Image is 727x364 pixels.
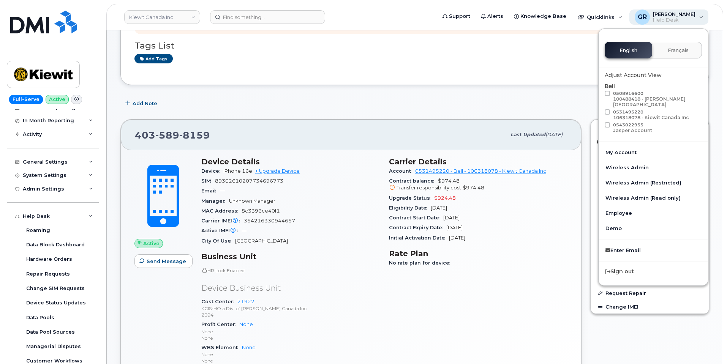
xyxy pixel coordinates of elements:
[599,205,708,221] a: Employee
[605,82,702,135] div: Bell
[476,9,509,24] a: Alerts
[449,235,465,241] span: [DATE]
[201,351,380,358] p: None
[638,13,647,22] span: GR
[229,198,275,204] span: Unknown Manager
[605,71,702,79] div: Adjust Account View
[389,195,434,201] span: Upgrade Status
[135,129,210,141] span: 403
[431,205,447,211] span: [DATE]
[545,132,563,137] span: [DATE]
[244,218,295,224] span: 354216330944657
[389,235,449,241] span: Initial Activation Date
[133,100,157,107] span: Add Note
[668,47,689,54] span: Français
[201,228,242,233] span: Active IMEI
[120,96,164,110] button: Add Note
[510,132,545,137] span: Last updated
[443,215,460,221] span: [DATE]
[591,176,709,190] button: Change Plan / Features
[210,10,325,24] input: Find something...
[201,283,380,294] p: Device Business Unit
[389,178,567,192] span: $974.48
[389,225,446,230] span: Contract Expiry Date
[613,115,689,120] div: 106318078 - Kiewit Canada Inc
[215,178,283,184] span: 89302610207734696773
[389,260,454,266] span: No rate plan for device
[201,358,380,364] p: None
[597,139,666,146] span: Add Roaming Package
[223,168,252,174] span: iPhone 16e
[591,204,709,217] button: Change Phone Number
[487,13,503,20] span: Alerts
[389,178,438,184] span: Contract balance
[201,345,242,350] span: WBS Element
[591,163,709,176] button: Change SIM Card
[694,331,721,358] iframe: Messenger Launcher
[591,259,709,273] a: Create Helpdesk Submission
[613,96,700,107] div: 100488418 - [PERSON_NAME] [GEOGRAPHIC_DATA]
[389,157,567,166] h3: Carrier Details
[599,265,708,279] div: Sign out
[437,9,476,24] a: Support
[201,188,220,194] span: Email
[591,134,709,149] button: Add Roaming Package
[242,208,280,214] span: 8c3396ce40f1
[201,208,242,214] span: MAC Address
[201,238,235,244] span: City Of Use
[201,312,380,318] p: 2094
[201,267,380,274] p: HR Lock Enabled
[134,41,695,50] h3: Tags List
[599,190,708,205] a: Wireless Admin (Read only)
[591,120,709,133] a: Edit Device / Employee
[179,129,210,141] span: 8159
[237,299,254,304] a: 21922
[201,252,380,261] h3: Business Unit
[613,109,689,120] span: 0531495220
[143,240,160,247] span: Active
[389,249,567,258] h3: Rate Plan
[201,299,237,304] span: Cost Center
[255,168,300,174] a: + Upgrade Device
[591,231,709,245] button: Block Data Usage
[201,218,244,224] span: Carrier IMEI
[235,238,288,244] span: [GEOGRAPHIC_DATA]
[591,245,709,258] button: Transfer to Personal
[242,228,247,233] span: —
[599,243,708,258] a: Enter Email
[629,9,709,25] div: Gabriel Rains
[389,168,415,174] span: Account
[434,195,456,201] span: $924.48
[201,328,380,335] p: None
[599,145,708,160] a: My Account
[591,217,709,231] button: Request Account Change
[201,157,380,166] h3: Device Details
[613,128,652,133] div: Jasper Account
[201,168,223,174] span: Device
[201,305,380,312] p: KCIS-HO a Div. of [PERSON_NAME] Canada Inc.
[239,321,253,327] a: None
[220,188,225,194] span: —
[591,286,709,300] button: Request Repair
[653,11,695,17] span: [PERSON_NAME]
[242,345,256,350] a: None
[201,321,239,327] span: Profit Center
[201,335,380,341] p: None
[134,254,193,268] button: Send Message
[613,122,652,133] span: 0543022955
[147,258,186,265] span: Send Message
[397,185,461,191] span: Transfer responsibility cost
[124,10,200,24] a: Kiewit Canada Inc
[389,205,431,211] span: Eligibility Date
[520,13,566,20] span: Knowledge Base
[201,198,229,204] span: Manager
[446,225,463,230] span: [DATE]
[591,300,709,314] button: Change IMEI
[463,185,484,191] span: $974.48
[591,190,709,204] button: Enable Call Forwarding
[201,178,215,184] span: SIM
[613,91,700,107] span: 0508916600
[599,160,708,175] a: Wireless Admin
[572,9,628,25] div: Quicklinks
[599,175,708,190] a: Wireless Admin (Restricted)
